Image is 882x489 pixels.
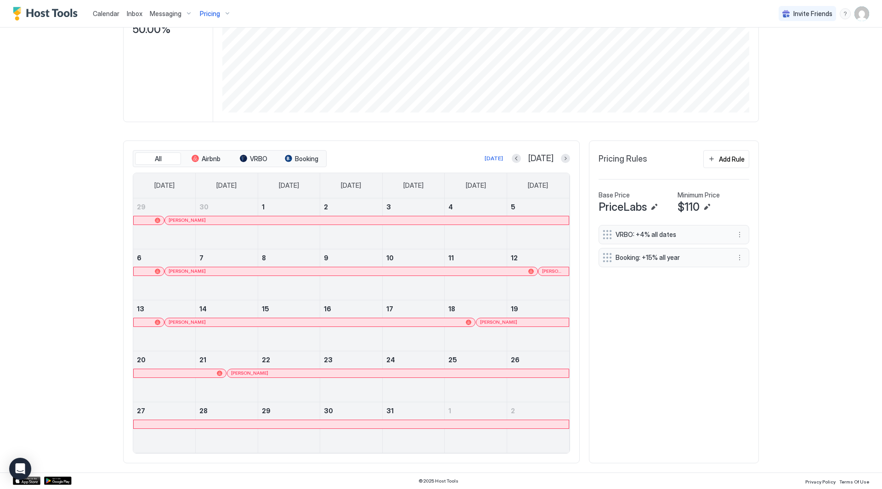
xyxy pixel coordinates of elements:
button: Next month [561,154,570,163]
td: July 15, 2025 [258,300,320,351]
a: August 2, 2025 [507,402,569,419]
div: Open Intercom Messenger [9,458,31,480]
span: 12 [511,254,518,262]
span: VRBO [250,155,267,163]
a: July 20, 2025 [133,351,195,368]
td: July 14, 2025 [196,300,258,351]
a: July 12, 2025 [507,249,569,266]
a: July 13, 2025 [133,300,195,317]
td: July 29, 2025 [258,402,320,453]
a: July 15, 2025 [258,300,320,317]
a: July 2, 2025 [320,198,382,215]
span: 31 [386,407,394,415]
td: July 17, 2025 [382,300,445,351]
button: Booking [278,152,324,165]
span: [DATE] [341,181,361,190]
div: Add Rule [719,154,745,164]
span: Booking [295,155,318,163]
td: July 6, 2025 [133,249,196,300]
div: [PERSON_NAME] [231,370,565,376]
a: July 8, 2025 [258,249,320,266]
span: Terms Of Use [839,479,869,484]
td: July 21, 2025 [196,351,258,402]
span: Airbnb [202,155,220,163]
button: All [135,152,181,165]
span: 8 [262,254,266,262]
button: [DATE] [483,153,504,164]
td: July 8, 2025 [258,249,320,300]
a: July 28, 2025 [196,402,258,419]
div: [PERSON_NAME] [169,319,471,325]
td: June 29, 2025 [133,198,196,249]
button: VRBO [231,152,277,165]
td: July 30, 2025 [320,402,383,453]
span: Inbox [127,10,142,17]
span: Privacy Policy [805,479,836,484]
td: July 12, 2025 [507,249,569,300]
span: 14 [199,305,207,313]
td: July 5, 2025 [507,198,569,249]
span: 15 [262,305,269,313]
span: 28 [199,407,208,415]
span: [DATE] [403,181,424,190]
a: Wednesday [332,173,370,198]
button: Edit [701,202,712,213]
td: July 7, 2025 [196,249,258,300]
div: menu [734,252,745,263]
td: July 27, 2025 [133,402,196,453]
td: July 25, 2025 [445,351,507,402]
span: 4 [448,203,453,211]
a: July 14, 2025 [196,300,258,317]
a: Google Play Store [44,477,72,485]
button: Previous month [512,154,521,163]
span: 3 [386,203,391,211]
td: July 4, 2025 [445,198,507,249]
span: 30 [324,407,333,415]
a: July 23, 2025 [320,351,382,368]
td: July 26, 2025 [507,351,569,402]
td: July 28, 2025 [196,402,258,453]
button: Edit [649,202,660,213]
span: 16 [324,305,331,313]
span: 27 [137,407,145,415]
td: August 2, 2025 [507,402,569,453]
span: Minimum Price [678,191,720,199]
span: 29 [262,407,271,415]
a: July 26, 2025 [507,351,569,368]
a: July 17, 2025 [383,300,445,317]
span: 10 [386,254,394,262]
a: Friday [457,173,495,198]
a: July 21, 2025 [196,351,258,368]
a: Privacy Policy [805,476,836,486]
td: July 19, 2025 [507,300,569,351]
a: July 19, 2025 [507,300,569,317]
span: $110 [678,200,700,214]
a: July 5, 2025 [507,198,569,215]
span: VRBO: +4% all dates [616,230,725,239]
span: 23 [324,356,333,364]
span: [PERSON_NAME] [169,268,206,274]
a: Inbox [127,9,142,18]
a: July 30, 2025 [320,402,382,419]
a: July 7, 2025 [196,249,258,266]
a: July 10, 2025 [383,249,445,266]
a: Terms Of Use [839,476,869,486]
td: July 3, 2025 [382,198,445,249]
td: July 2, 2025 [320,198,383,249]
div: tab-group [133,150,327,168]
span: 2 [324,203,328,211]
a: July 18, 2025 [445,300,507,317]
td: July 1, 2025 [258,198,320,249]
div: Host Tools Logo [13,7,82,21]
span: 7 [199,254,204,262]
a: June 30, 2025 [196,198,258,215]
span: Pricing Rules [599,154,647,164]
span: 5 [511,203,515,211]
div: menu [840,8,851,19]
span: Base Price [599,191,630,199]
a: Calendar [93,9,119,18]
a: July 1, 2025 [258,198,320,215]
span: Calendar [93,10,119,17]
span: [PERSON_NAME] [542,268,565,274]
td: July 24, 2025 [382,351,445,402]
